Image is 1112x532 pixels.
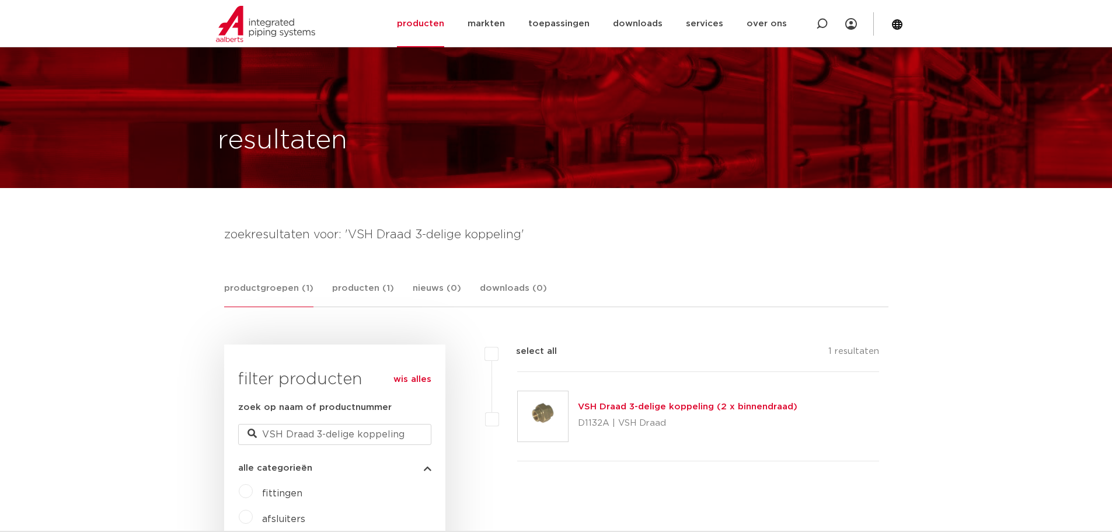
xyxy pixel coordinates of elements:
[393,373,431,387] a: wis alles
[578,414,797,433] p: D1132A | VSH Draad
[262,514,305,524] a: afsluiters
[518,391,568,441] img: Thumbnail for VSH Draad 3-delige koppeling (2 x binnendraad)
[480,281,547,307] a: downloads (0)
[332,281,394,307] a: producten (1)
[578,402,797,411] a: VSH Draad 3-delige koppeling (2 x binnendraad)
[224,281,313,307] a: productgroepen (1)
[224,225,888,244] h4: zoekresultaten voor: 'VSH Draad 3-delige koppeling'
[262,489,302,498] a: fittingen
[238,401,392,415] label: zoek op naam of productnummer
[499,345,557,359] label: select all
[218,122,347,159] h1: resultaten
[828,345,879,363] p: 1 resultaten
[238,464,431,472] button: alle categorieën
[413,281,461,307] a: nieuws (0)
[238,368,431,391] h3: filter producten
[238,424,431,445] input: zoeken
[238,464,312,472] span: alle categorieën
